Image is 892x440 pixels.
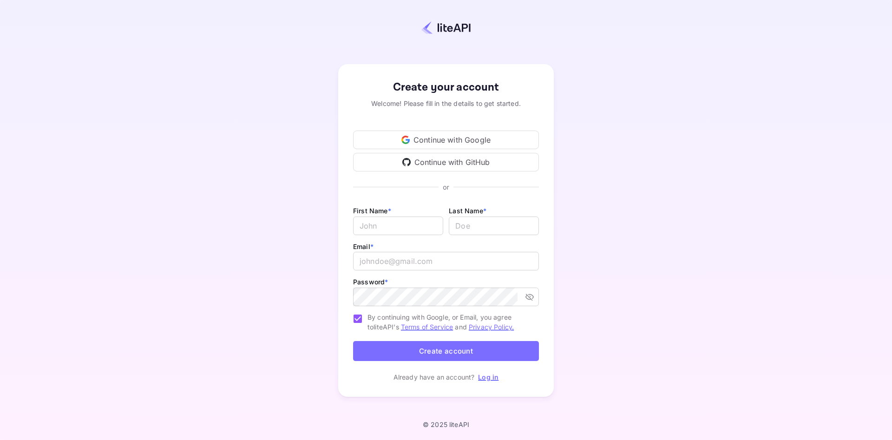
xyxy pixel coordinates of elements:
[401,323,453,331] a: Terms of Service
[353,341,539,361] button: Create account
[353,243,374,250] label: Email
[353,99,539,108] div: Welcome! Please fill in the details to get started.
[449,207,486,215] label: Last Name
[353,153,539,171] div: Continue with GitHub
[449,217,539,235] input: Doe
[423,420,469,428] p: © 2025 liteAPI
[469,323,514,331] a: Privacy Policy.
[521,289,538,305] button: toggle password visibility
[394,372,475,382] p: Already have an account?
[478,373,498,381] a: Log in
[353,79,539,96] div: Create your account
[353,207,391,215] label: First Name
[367,312,531,332] span: By continuing with Google, or Email, you agree to liteAPI's and
[353,278,388,286] label: Password
[421,21,471,34] img: liteapi
[353,131,539,149] div: Continue with Google
[353,252,539,270] input: johndoe@gmail.com
[353,217,443,235] input: John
